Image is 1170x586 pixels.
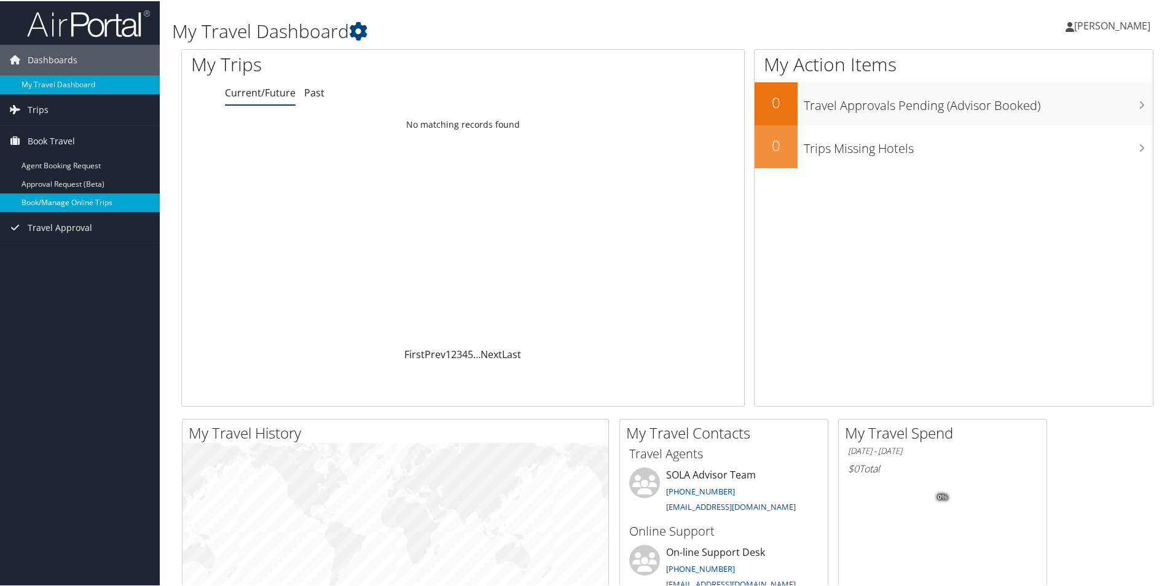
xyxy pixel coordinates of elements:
[28,125,75,155] span: Book Travel
[172,17,833,43] h1: My Travel Dashboard
[457,346,462,360] a: 3
[28,93,49,124] span: Trips
[755,91,798,112] h2: 0
[804,90,1153,113] h3: Travel Approvals Pending (Advisor Booked)
[755,81,1153,124] a: 0Travel Approvals Pending (Advisor Booked)
[1074,18,1150,31] span: [PERSON_NAME]
[502,346,521,360] a: Last
[404,346,425,360] a: First
[848,461,1037,474] h6: Total
[755,124,1153,167] a: 0Trips Missing Hotels
[462,346,468,360] a: 4
[848,444,1037,456] h6: [DATE] - [DATE]
[623,466,825,517] li: SOLA Advisor Team
[473,346,481,360] span: …
[182,112,744,135] td: No matching records found
[1066,6,1163,43] a: [PERSON_NAME]
[666,562,735,573] a: [PHONE_NUMBER]
[189,421,608,442] h2: My Travel History
[755,50,1153,76] h1: My Action Items
[304,85,324,98] a: Past
[848,461,859,474] span: $0
[468,346,473,360] a: 5
[446,346,451,360] a: 1
[481,346,502,360] a: Next
[27,8,150,37] img: airportal-logo.png
[225,85,296,98] a: Current/Future
[451,346,457,360] a: 2
[629,522,819,539] h3: Online Support
[755,134,798,155] h2: 0
[804,133,1153,156] h3: Trips Missing Hotels
[425,346,446,360] a: Prev
[28,44,77,74] span: Dashboards
[28,211,92,242] span: Travel Approval
[938,493,948,500] tspan: 0%
[626,421,828,442] h2: My Travel Contacts
[845,421,1046,442] h2: My Travel Spend
[666,485,735,496] a: [PHONE_NUMBER]
[666,500,796,511] a: [EMAIL_ADDRESS][DOMAIN_NAME]
[629,444,819,461] h3: Travel Agents
[191,50,501,76] h1: My Trips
